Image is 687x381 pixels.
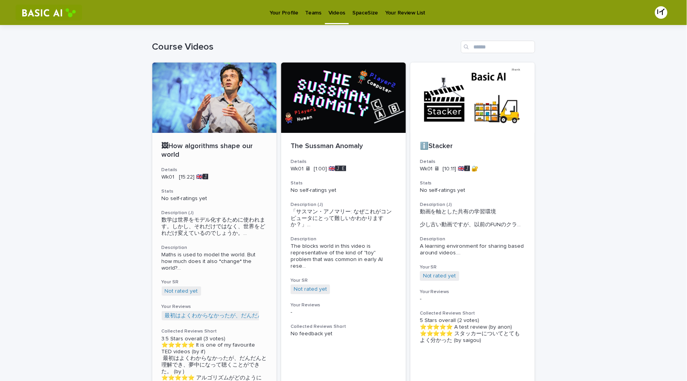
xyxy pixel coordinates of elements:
span: 「サスマン・アノマリー: なぜこれがコンピュータにとって難しいかわかりますか？」 ... [291,209,396,228]
div: 「サスマン・アノマリー: なぜこれがコンピュータにとって難しいかわかりますか？」 この動画に登場するブロックの世界は、初期のAI研究でよく見られた「おもちゃ」のように身近な問題の代表です。 サス... [291,209,396,228]
h3: Description (J) [291,202,396,208]
span: Maths is used to model the world. But how much does it also *change* the world? ... [162,252,268,271]
input: Search [461,41,535,53]
p: No self-ratings yet [420,187,526,194]
img: RtIB8pj2QQiOZo6waziI [16,5,82,20]
a: Not rated yet [423,273,456,279]
span: The blocks world in this video is representative of the kind of "toy" problem that was common in ... [291,243,396,269]
div: Maths is used to model the world. But how much does it also *change* the world? You will hear the... [162,252,268,271]
span: 動画を軸とした共有の学習環境 少し古い動画ですが、以前のFUNのクラ ... [420,209,526,228]
h3: Your SR [162,279,268,285]
p: - [420,296,526,302]
p: No self-ratings yet [162,195,268,202]
div: A learning environment for sharing based around videos. The video is a little old, and you can se... [420,243,526,256]
span: 数学は世界をモデル化するために使われます。しかし、それだけではなく、世界をどれだけ変えているのでしょうか。 ... [162,217,268,236]
p: The Sussman Anomaly [291,142,396,151]
div: 動画を軸とした共有の学習環境 少し古い動画ですが、以前のFUNのクラスシステム「manaba」をご覧いただけます。 0:00 Stackerを用いる理由 0:52 講義の検索方法 1:09 学習... [420,209,526,228]
p: Wk01 🖥 [1:00] 🇬🇧🅹️🅴️ [291,166,396,172]
p: Wk01 🖥 [10:11] 🇬🇧🅹️ 🔐 [420,166,526,172]
h3: Details [162,167,268,173]
p: No feedback yet [291,331,396,337]
h3: Details [291,159,396,165]
div: 数学は世界をモデル化するために使われます。しかし、それだけではなく、世界をどれだけ変えているのでしょうか。 ブラックボックス」という言葉を耳にすることがありますが、これは実際には理解できない方法... [162,217,268,236]
h3: Your SR [420,264,526,270]
h3: Stats [291,180,396,186]
h3: Your Reviews [420,289,526,295]
h3: Collected Reviews Short [420,310,526,317]
a: Not rated yet [294,286,327,293]
p: - [291,309,396,316]
h3: Description (J) [162,210,268,216]
span: A learning environment for sharing based around videos. ... [420,243,526,256]
h3: Description (J) [420,202,526,208]
h3: Your Reviews [291,302,396,308]
a: 最初はよくわからなかったが、だんだんと理解でき、夢中になって聴くことができた。 (by ) [165,313,390,319]
h3: Your Reviews [162,304,268,310]
a: Not rated yet [165,288,198,295]
h3: Details [420,159,526,165]
h3: Description [420,236,526,242]
p: 5 Stars overall (2 votes) ⭐️⭐️⭐️⭐️⭐️ A test review (by anon) ⭐️⭐️⭐️⭐️⭐️ スタッカーについてとてもよく分かった (by sa... [420,317,526,343]
p: No self-ratings yet [291,187,396,194]
div: Iイ [655,6,667,19]
h1: Course Videos [152,41,458,53]
h3: Collected Reviews Short [291,324,396,330]
p: ℹ️Stacker [420,142,526,151]
h3: Collected Reviews Short [162,328,268,334]
h3: Stats [162,188,268,195]
p: 🖼How algorithms shape our world [162,142,268,159]
h3: Your SR [291,277,396,284]
h3: Description [291,236,396,242]
h3: Description [162,245,268,251]
h3: Stats [420,180,526,186]
p: Wk01 [15:22] 🇬🇧🅹️ [162,174,268,181]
